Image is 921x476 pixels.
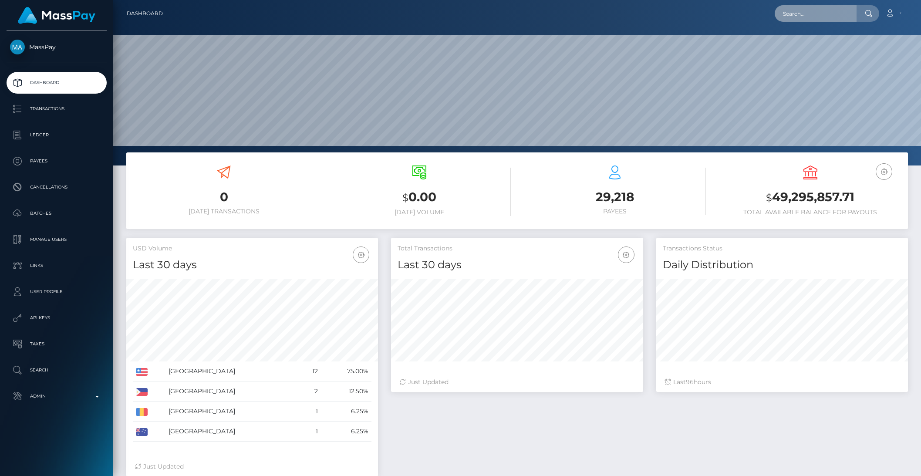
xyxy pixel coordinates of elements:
td: 6.25% [321,402,371,422]
p: Search [10,364,103,377]
a: Search [7,359,107,381]
div: Just Updated [400,378,634,387]
h6: [DATE] Volume [328,209,511,216]
div: Last hours [665,378,899,387]
p: User Profile [10,285,103,298]
a: Admin [7,385,107,407]
small: $ [766,192,772,204]
p: Batches [10,207,103,220]
h6: Payees [524,208,706,215]
h3: 29,218 [524,189,706,206]
p: Dashboard [10,76,103,89]
h3: 0.00 [328,189,511,206]
img: MassPay [10,40,25,54]
a: Cancellations [7,176,107,198]
td: [GEOGRAPHIC_DATA] [165,402,299,422]
a: API Keys [7,307,107,329]
img: RO.png [136,408,148,416]
small: $ [402,192,408,204]
td: 1 [300,402,321,422]
td: 1 [300,422,321,442]
p: Payees [10,155,103,168]
span: 96 [686,378,694,386]
h4: Last 30 days [133,257,371,273]
td: 6.25% [321,422,371,442]
a: Ledger [7,124,107,146]
a: Manage Users [7,229,107,250]
p: Taxes [10,338,103,351]
p: Admin [10,390,103,403]
a: Dashboard [127,4,163,23]
img: MassPay Logo [18,7,95,24]
input: Search... [775,5,857,22]
p: Ledger [10,128,103,142]
h6: [DATE] Transactions [133,208,315,215]
a: Links [7,255,107,277]
h5: Total Transactions [398,244,636,253]
h5: Transactions Status [663,244,901,253]
a: Transactions [7,98,107,120]
p: Cancellations [10,181,103,194]
td: 75.00% [321,361,371,381]
td: 2 [300,381,321,402]
td: [GEOGRAPHIC_DATA] [165,422,299,442]
p: API Keys [10,311,103,324]
h5: USD Volume [133,244,371,253]
h4: Daily Distribution [663,257,901,273]
td: [GEOGRAPHIC_DATA] [165,361,299,381]
span: MassPay [7,43,107,51]
h4: Last 30 days [398,257,636,273]
h3: 49,295,857.71 [719,189,901,206]
img: AU.png [136,428,148,436]
p: Transactions [10,102,103,115]
img: US.png [136,368,148,376]
a: Batches [7,203,107,224]
img: PH.png [136,388,148,396]
a: Taxes [7,333,107,355]
td: [GEOGRAPHIC_DATA] [165,381,299,402]
h3: 0 [133,189,315,206]
a: Dashboard [7,72,107,94]
a: User Profile [7,281,107,303]
h6: Total Available Balance for Payouts [719,209,901,216]
a: Payees [7,150,107,172]
td: 12.50% [321,381,371,402]
p: Links [10,259,103,272]
td: 12 [300,361,321,381]
div: Just Updated [135,462,369,471]
p: Manage Users [10,233,103,246]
